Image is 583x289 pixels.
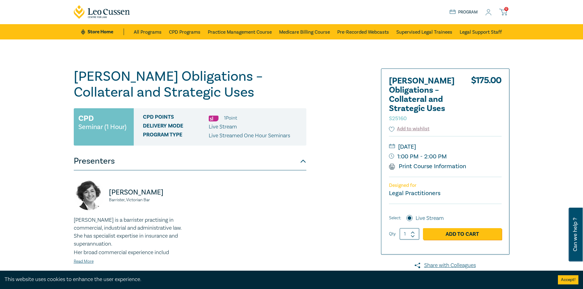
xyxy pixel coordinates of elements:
[389,231,396,237] label: Qty
[81,28,124,35] a: Store Home
[78,124,126,130] small: Seminar (1 Hour)
[504,7,508,11] span: 0
[389,115,407,122] small: S25160
[572,211,578,258] span: Can we help ?
[143,132,209,140] span: Program type
[74,69,306,100] h1: [PERSON_NAME] Obligations – Collateral and Strategic Uses
[423,228,502,240] a: Add to Cart
[143,114,209,122] span: CPD Points
[209,132,290,140] p: Live Streamed One Hour Seminars
[381,261,510,269] a: Share with Colleagues
[74,259,94,264] a: Read More
[389,162,466,170] a: Print Course Information
[558,275,578,284] button: Accept cookies
[74,216,186,248] p: [PERSON_NAME] is a barrister practising in commercial, industrial and administrative law. She has...
[209,123,237,130] span: Live Stream
[337,24,389,39] a: Pre-Recorded Webcasts
[5,276,549,283] div: This website uses cookies to enhance the user experience.
[109,187,186,197] p: [PERSON_NAME]
[389,152,502,161] small: 1:00 PM - 2:00 PM
[143,123,209,131] span: Delivery Mode
[208,24,272,39] a: Practice Management Course
[460,24,502,39] a: Legal Support Staff
[279,24,330,39] a: Medicare Billing Course
[389,183,502,188] p: Designed for
[389,76,456,122] h2: [PERSON_NAME] Obligations – Collateral and Strategic Uses
[74,249,186,257] p: Her broad commercial experience includ
[209,116,219,121] img: Substantive Law
[389,125,430,132] button: Add to wishlist
[396,24,452,39] a: Supervised Legal Trainees
[74,180,104,210] img: https://s3.ap-southeast-2.amazonaws.com/leo-cussen-store-production-content/Contacts/Nawaar%20Has...
[416,214,444,222] label: Live Stream
[389,189,440,197] small: Legal Practitioners
[389,215,401,221] span: Select:
[169,24,200,39] a: CPD Programs
[224,114,237,122] li: 1 Point
[78,113,94,124] h3: CPD
[400,228,419,240] input: 1
[389,142,502,152] small: [DATE]
[74,152,306,170] button: Presenters
[450,9,478,16] a: Program
[134,24,162,39] a: All Programs
[109,198,186,202] small: Barrister, Victorian Bar
[471,76,502,125] div: $ 175.00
